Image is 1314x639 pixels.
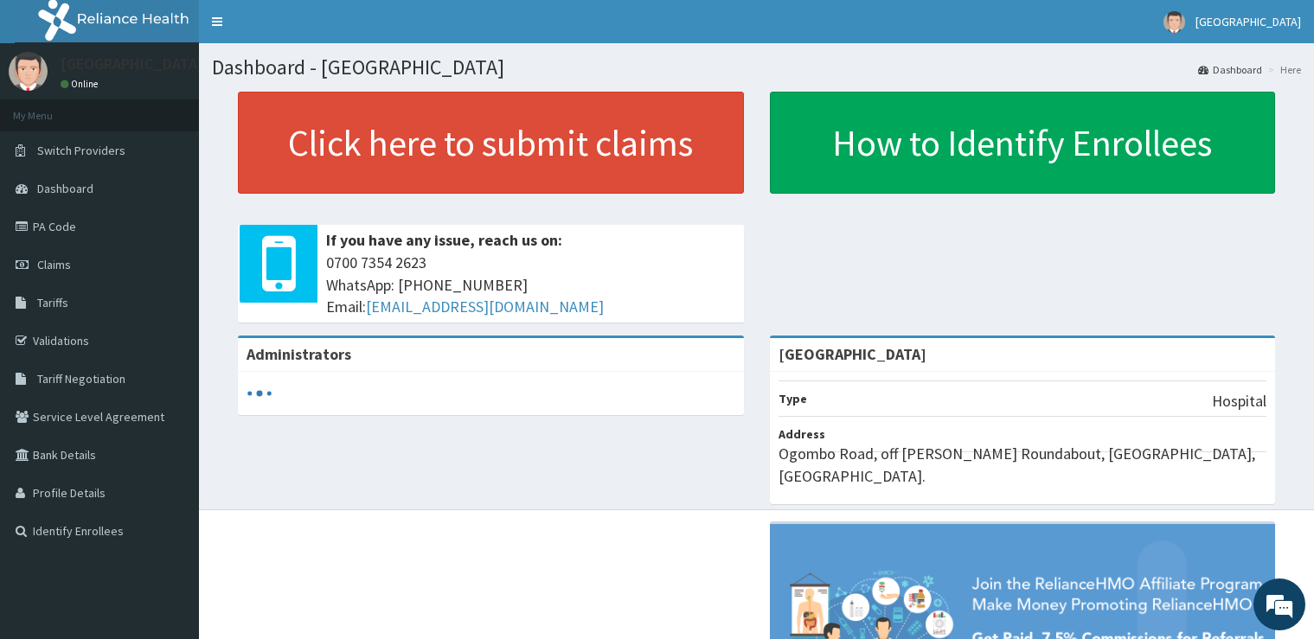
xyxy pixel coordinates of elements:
[212,56,1301,79] h1: Dashboard - [GEOGRAPHIC_DATA]
[1212,390,1266,412] p: Hospital
[247,344,351,364] b: Administrators
[9,52,48,91] img: User Image
[37,143,125,158] span: Switch Providers
[37,371,125,387] span: Tariff Negotiation
[1264,62,1301,77] li: Here
[366,297,604,316] a: [EMAIL_ADDRESS][DOMAIN_NAME]
[37,295,68,310] span: Tariffs
[37,181,93,196] span: Dashboard
[779,443,1267,487] p: Ogombo Road, off [PERSON_NAME] Roundabout, [GEOGRAPHIC_DATA], [GEOGRAPHIC_DATA].
[1195,14,1301,29] span: [GEOGRAPHIC_DATA]
[238,92,744,194] a: Click here to submit claims
[37,257,71,272] span: Claims
[1198,62,1262,77] a: Dashboard
[61,78,102,90] a: Online
[326,230,562,250] b: If you have any issue, reach us on:
[770,92,1276,194] a: How to Identify Enrollees
[779,391,807,406] b: Type
[1163,11,1185,33] img: User Image
[326,252,735,318] span: 0700 7354 2623 WhatsApp: [PHONE_NUMBER] Email:
[779,426,825,442] b: Address
[779,344,926,364] strong: [GEOGRAPHIC_DATA]
[247,380,272,406] svg: audio-loading
[61,56,203,72] p: [GEOGRAPHIC_DATA]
